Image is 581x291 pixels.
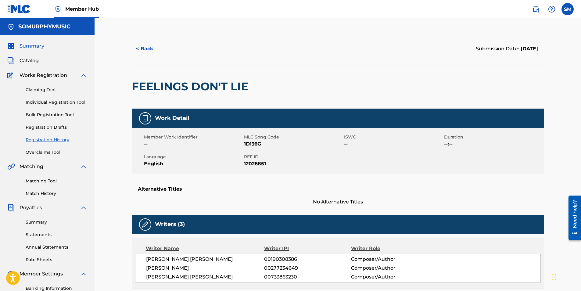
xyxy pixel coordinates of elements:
a: Match History [26,190,87,197]
a: Registration History [26,137,87,143]
h5: Writers (3) [155,221,185,228]
span: -- [344,140,443,148]
a: Registration Drafts [26,124,87,131]
a: Individual Registration Tool [26,99,87,106]
img: Accounts [7,23,15,31]
a: Annual Statements [26,244,87,250]
button: < Back [132,41,168,56]
span: -- [144,140,242,148]
span: Language [144,154,242,160]
span: 1D136G [244,140,343,148]
span: Summary [20,42,44,50]
div: Writer Role [351,245,430,252]
span: Composer/Author [351,273,430,281]
div: User Menu [561,3,574,15]
img: expand [80,72,87,79]
img: Work Detail [142,115,149,122]
span: Matching [20,163,43,170]
a: SummarySummary [7,42,44,50]
img: Royalties [7,204,15,211]
a: Matching Tool [26,178,87,184]
a: Rate Sheets [26,257,87,263]
span: [DATE] [519,46,538,52]
a: CatalogCatalog [7,57,39,64]
span: 00190308386 [264,256,351,263]
span: REF ID [244,154,343,160]
span: Works Registration [20,72,67,79]
div: Writer IPI [264,245,351,252]
span: Duration [444,134,543,140]
img: MLC Logo [7,5,31,13]
h5: Work Detail [155,115,189,122]
span: [PERSON_NAME] [146,264,264,272]
span: MLC Song Code [244,134,343,140]
h5: SOMURPHYMUSIC [18,23,70,30]
a: Summary [26,219,87,225]
img: expand [80,204,87,211]
span: Member Work Identifier [144,134,242,140]
span: Composer/Author [351,256,430,263]
img: Member Settings [7,270,15,278]
span: [PERSON_NAME] [PERSON_NAME] [146,256,264,263]
div: Writer Name [146,245,264,252]
a: Claiming Tool [26,87,87,93]
h5: Alternative Titles [138,186,538,192]
a: Overclaims Tool [26,149,87,156]
span: Catalog [20,57,39,64]
a: Bulk Registration Tool [26,112,87,118]
span: No Alternative Titles [132,198,544,206]
img: Works Registration [7,72,15,79]
img: Top Rightsholder [54,5,62,13]
span: 12026851 [244,160,343,167]
img: Catalog [7,57,15,64]
span: Member Hub [65,5,99,13]
span: Member Settings [20,270,63,278]
span: [PERSON_NAME] [PERSON_NAME] [146,273,264,281]
div: Help [546,3,558,15]
img: help [548,5,555,13]
iframe: Resource Center [564,193,581,242]
img: expand [80,163,87,170]
a: Statements [26,232,87,238]
div: Drag [552,268,556,286]
span: 00277234649 [264,264,351,272]
span: 00733863230 [264,273,351,281]
span: ISWC [344,134,443,140]
h2: FEELINGS DON'T LIE [132,80,251,93]
img: Writers [142,221,149,228]
img: Summary [7,42,15,50]
a: Public Search [530,3,542,15]
img: Matching [7,163,15,170]
span: English [144,160,242,167]
div: Submission Date: [476,45,538,52]
img: search [532,5,540,13]
img: expand [80,270,87,278]
iframe: Chat Widget [551,262,581,291]
span: Composer/Author [351,264,430,272]
span: Royalties [20,204,42,211]
span: --:-- [444,140,543,148]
